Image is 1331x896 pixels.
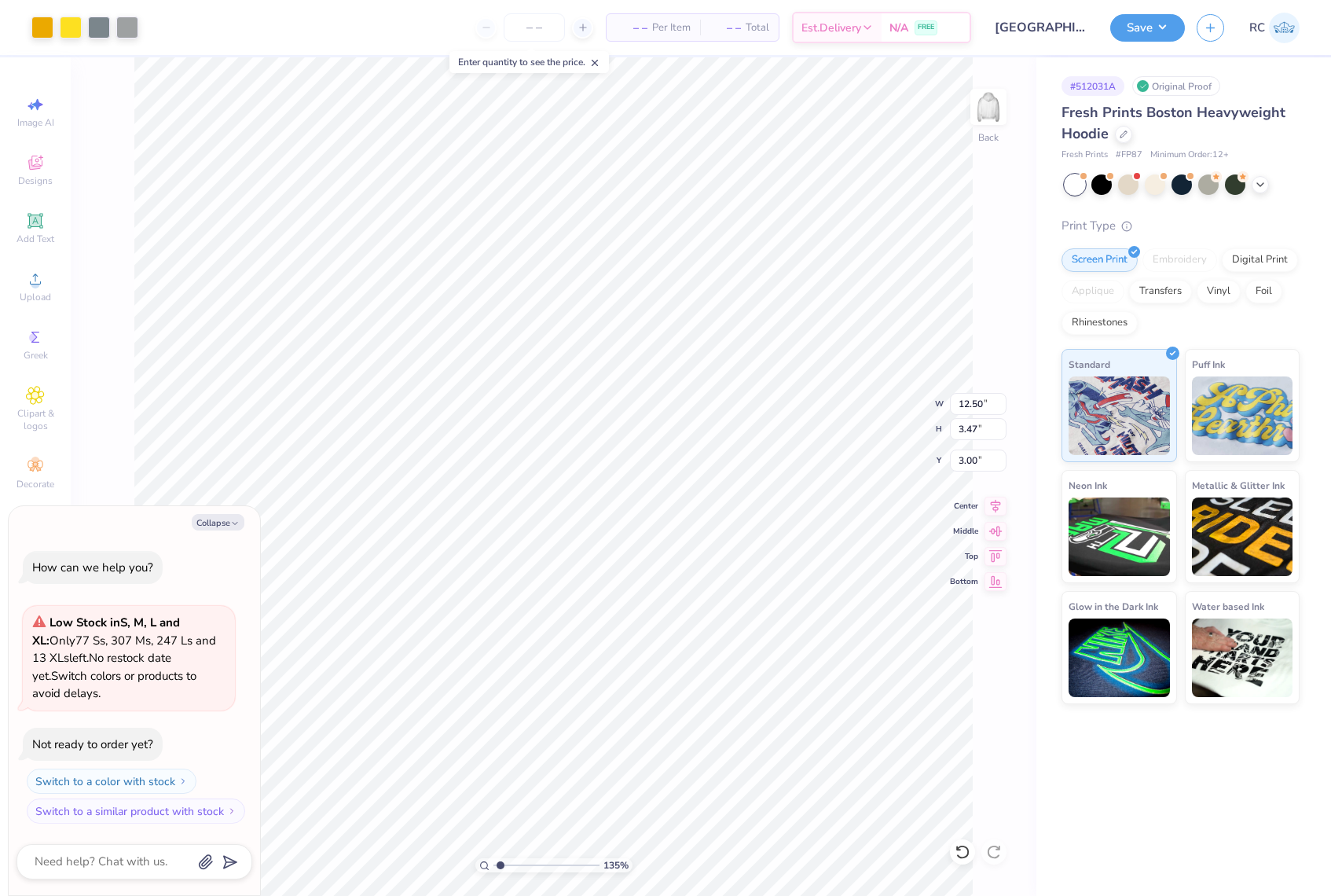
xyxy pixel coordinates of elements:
span: Upload [20,291,51,303]
span: Glow in the Dark Ink [1069,598,1158,615]
input: – – [504,13,565,42]
img: Metallic & Glitter Ink [1192,498,1293,576]
span: Total [746,20,769,36]
img: Puff Ink [1192,376,1293,455]
div: Digital Print [1222,248,1298,272]
div: Enter quantity to see the price. [449,51,609,73]
button: Collapse [192,514,244,531]
span: Clipart & logos [8,407,63,432]
div: Not ready to order yet? [32,736,153,752]
div: Vinyl [1197,280,1241,303]
span: – – [709,20,741,36]
span: RC [1249,19,1265,37]
div: Applique [1061,280,1124,303]
div: Foil [1245,280,1282,303]
img: Rio Cabojoc [1269,13,1300,43]
span: Designs [18,174,53,187]
button: Switch to a color with stock [27,769,196,794]
span: Middle [950,526,978,537]
a: RC [1249,13,1300,43]
div: How can we help you? [32,560,153,575]
img: Switch to a color with stock [178,777,188,786]
span: Metallic & Glitter Ink [1192,477,1285,494]
span: FREE [918,22,934,33]
div: Transfers [1129,280,1192,303]
span: N/A [889,20,908,36]
span: Standard [1069,356,1110,373]
div: Embroidery [1142,248,1217,272]
span: Bottom [950,576,978,587]
span: No restock date yet. [32,650,171,684]
button: Save [1110,14,1185,42]
span: Minimum Order: 12 + [1150,149,1229,162]
div: Rhinestones [1061,311,1138,335]
img: Water based Ink [1192,619,1293,697]
span: Fresh Prints [1061,149,1108,162]
div: Print Type [1061,217,1300,235]
span: Add Text [16,233,54,245]
span: – – [616,20,647,36]
div: Original Proof [1132,76,1220,96]
span: Per Item [652,20,691,36]
span: Center [950,501,978,512]
div: Back [978,130,999,145]
span: Decorate [16,478,54,490]
span: Neon Ink [1069,477,1107,494]
span: 135 % [603,858,629,872]
div: Screen Print [1061,248,1138,272]
span: Water based Ink [1192,598,1264,615]
div: # 512031A [1061,76,1124,96]
button: Switch to a similar product with stock [27,799,245,824]
span: Est. Delivery [801,20,861,36]
span: Image AI [17,116,54,129]
input: Untitled Design [983,12,1098,43]
img: Switch to a similar product with stock [227,806,236,816]
span: Only 77 Ss, 307 Ms, 247 Ls and 13 XLs left. Switch colors or products to avoid delays. [32,615,216,701]
strong: Low Stock in S, M, L and XL : [32,615,180,648]
span: Puff Ink [1192,356,1225,373]
span: Fresh Prints Boston Heavyweight Hoodie [1061,103,1285,143]
img: Glow in the Dark Ink [1069,619,1170,697]
span: Greek [24,349,48,362]
span: # FP87 [1116,149,1142,162]
img: Standard [1069,376,1170,455]
span: Top [950,551,978,562]
img: Neon Ink [1069,498,1170,576]
img: Back [973,91,1004,123]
